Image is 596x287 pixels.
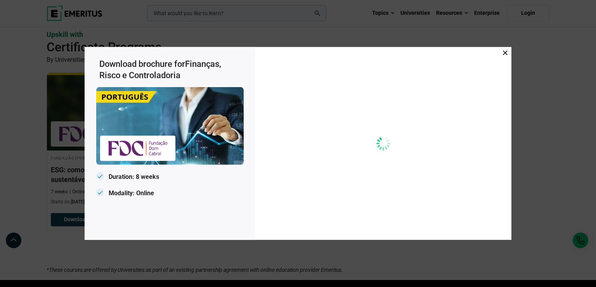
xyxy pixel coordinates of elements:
[96,87,244,165] img: Emeritus
[99,59,244,81] h3: Download brochure for
[96,171,244,183] p: Duration: 8 weeks
[104,140,172,157] img: Emeritus
[370,130,397,157] img: loader-img
[259,51,508,234] iframe: Download Brochure
[96,187,244,199] p: Modality: Online
[99,59,221,80] span: Finanças, Risco e Controladoria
